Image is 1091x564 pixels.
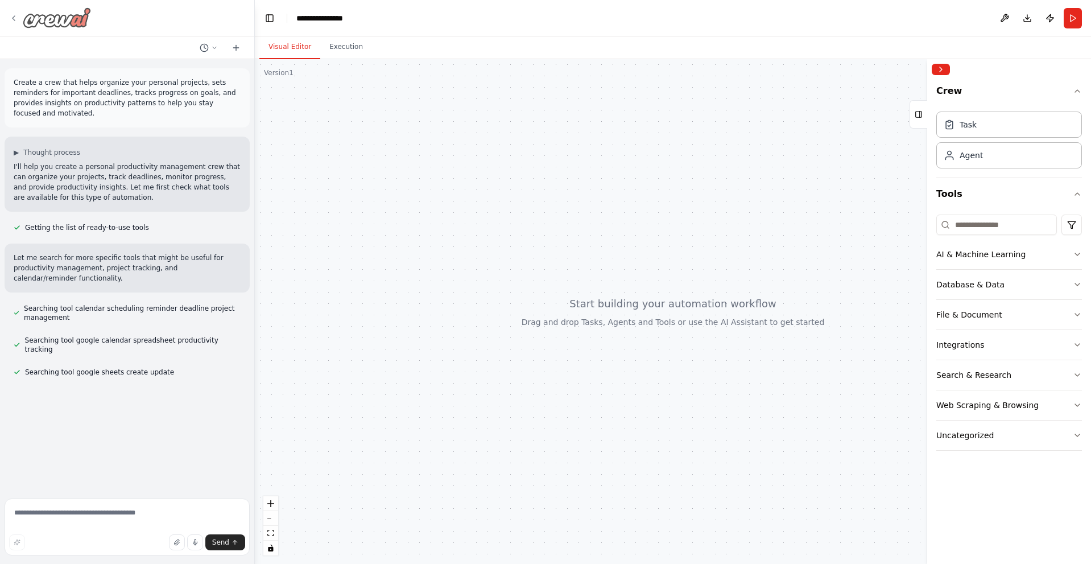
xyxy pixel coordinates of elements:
span: Searching tool google calendar spreadsheet productivity tracking [25,336,241,354]
button: Toggle Sidebar [923,59,932,564]
button: Collapse right sidebar [932,64,950,75]
div: Task [960,119,977,130]
div: Database & Data [936,279,1005,290]
span: Getting the list of ready-to-use tools [25,223,149,232]
div: Version 1 [264,68,294,77]
button: zoom out [263,511,278,526]
span: Searching tool calendar scheduling reminder deadline project management [24,304,241,322]
span: Send [212,538,229,547]
span: Thought process [23,148,80,157]
button: Crew [936,80,1082,107]
button: ▶Thought process [14,148,80,157]
button: toggle interactivity [263,541,278,555]
div: Web Scraping & Browsing [936,400,1039,411]
div: Crew [936,107,1082,178]
div: Integrations [936,339,984,351]
button: Search & Research [936,360,1082,390]
button: Click to speak your automation idea [187,534,203,550]
div: Search & Research [936,369,1011,381]
div: Agent [960,150,983,161]
div: AI & Machine Learning [936,249,1026,260]
button: Web Scraping & Browsing [936,390,1082,420]
div: React Flow controls [263,496,278,555]
button: Uncategorized [936,421,1082,450]
button: Hide left sidebar [262,10,278,26]
button: Switch to previous chat [195,41,222,55]
button: AI & Machine Learning [936,240,1082,269]
button: Tools [936,178,1082,210]
div: Uncategorized [936,430,994,441]
button: Improve this prompt [9,534,25,550]
p: Let me search for more specific tools that might be useful for productivity management, project t... [14,253,241,283]
span: Searching tool google sheets create update [25,368,174,377]
span: ▶ [14,148,19,157]
button: Upload files [169,534,185,550]
button: Integrations [936,330,1082,360]
div: Tools [936,210,1082,460]
button: zoom in [263,496,278,511]
button: Database & Data [936,270,1082,299]
button: Send [205,534,245,550]
button: Visual Editor [259,35,320,59]
div: File & Document [936,309,1002,320]
button: File & Document [936,300,1082,330]
p: I'll help you create a personal productivity management crew that can organize your projects, tra... [14,162,241,203]
nav: breadcrumb [296,13,353,24]
button: Start a new chat [227,41,245,55]
p: Create a crew that helps organize your personal projects, sets reminders for important deadlines,... [14,77,241,118]
button: Execution [320,35,372,59]
button: fit view [263,526,278,541]
img: Logo [23,7,91,28]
